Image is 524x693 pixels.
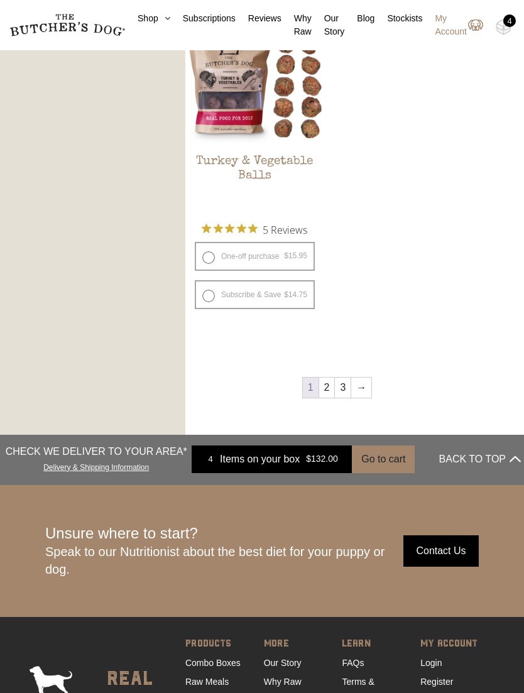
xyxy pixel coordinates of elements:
a: Our Story [312,12,345,38]
button: BACK TO TOP [439,444,521,474]
a: Why Raw [281,12,312,38]
span: MORE [264,636,336,653]
span: PRODUCTS [185,636,258,653]
span: Items on your box [220,452,300,467]
p: CHECK WE DELIVER TO YOUR AREA* [6,444,187,459]
label: One-off purchase [195,242,315,271]
span: $ [284,290,288,299]
a: → [351,378,371,398]
bdi: 132.00 [306,454,338,464]
a: Delivery & Shipping Information [43,460,149,472]
a: FAQs [342,658,364,668]
div: 4 [503,14,516,27]
div: 4 [201,453,220,466]
bdi: 15.95 [284,251,307,260]
label: Subscribe & Save [195,280,315,309]
a: Blog [344,12,374,25]
span: Page 1 [303,378,319,398]
button: Go to cart [352,445,415,473]
a: Raw Meals [185,677,229,687]
span: MY ACCOUNT [420,636,493,653]
a: Our Story [264,658,302,668]
a: Login [420,658,442,668]
a: Combo Boxes [185,658,241,668]
input: Contact Us [403,535,479,567]
a: Subscriptions [170,12,236,25]
a: Stockists [374,12,422,25]
span: 5 Reviews [263,220,307,239]
a: Why Raw [264,677,302,687]
a: 4 Items on your box $132.00 [192,445,352,473]
a: Reviews [236,12,281,25]
span: Speak to our Nutritionist about the best diet for your puppy or dog. [45,545,385,576]
span: LEARN [342,636,414,653]
a: Register [420,677,453,687]
div: Unsure where to start? [45,525,403,577]
img: Turkey & Vegetable Balls [185,6,324,145]
a: My Account [422,12,483,38]
span: $ [284,251,288,260]
button: Rated 5 out of 5 stars from 5 reviews. Jump to reviews. [202,220,307,239]
a: Shop [125,12,170,25]
a: Page 3 [335,378,351,398]
img: TBD_Cart-Empty.png [496,19,511,35]
a: Page 2 [319,378,335,398]
a: Turkey & Vegetable BallsTurkey & Vegetable Balls [185,6,324,214]
span: $ [306,454,311,464]
h2: Turkey & Vegetable Balls [185,155,324,214]
bdi: 14.75 [284,290,307,299]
